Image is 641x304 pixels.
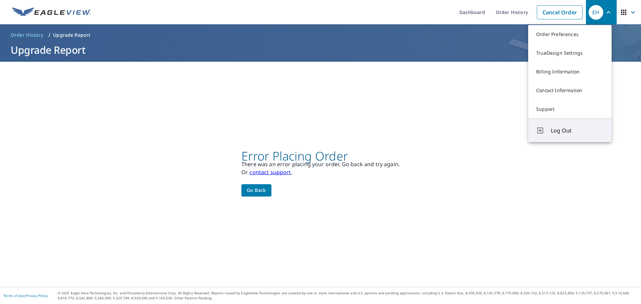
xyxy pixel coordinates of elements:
[247,186,266,195] span: Go back
[249,169,291,176] a: contact support
[528,100,612,118] a: Support
[8,43,633,57] h1: Upgrade Report
[48,31,50,39] li: /
[589,5,603,20] div: EH
[8,30,633,40] nav: breadcrumb
[3,293,24,298] a: Terms of Use
[241,184,271,197] button: Go back
[3,294,48,298] p: |
[528,81,612,100] a: Contact Information
[53,32,90,38] p: Upgrade Report
[528,44,612,62] a: TrueDesign Settings
[241,168,400,176] p: Or .
[12,7,91,17] img: EV Logo
[8,30,46,40] a: Order History
[528,25,612,44] a: Order Preferences
[528,62,612,81] a: Billing Information
[537,5,583,19] a: Cancel Order
[11,32,43,38] span: Order History
[241,152,400,160] p: Error Placing Order
[241,160,400,168] p: There was an error placing your order. Go back and try again.
[58,291,638,301] p: © 2025 Eagle View Technologies, Inc. and Pictometry International Corp. All Rights Reserved. Repo...
[26,293,48,298] a: Privacy Policy
[551,126,604,134] span: Log Out
[528,118,612,142] button: Log Out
